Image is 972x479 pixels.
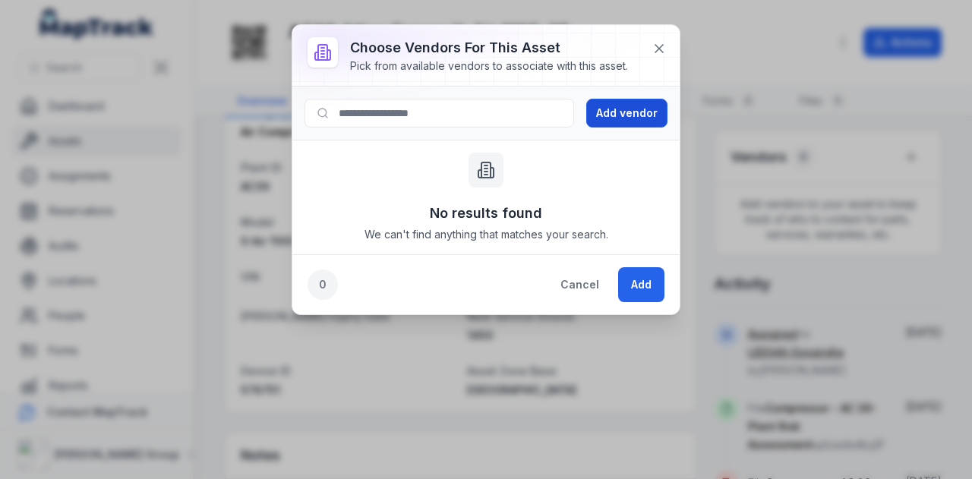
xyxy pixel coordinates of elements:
[350,58,628,74] div: Pick from available vendors to associate with this asset.
[430,203,542,224] h3: No results found
[308,269,338,300] div: 0
[350,37,628,58] h3: Choose vendors for this asset
[618,267,664,302] button: Add
[364,227,608,242] span: We can't find anything that matches your search.
[586,99,667,128] button: Add vendor
[548,267,612,302] button: Cancel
